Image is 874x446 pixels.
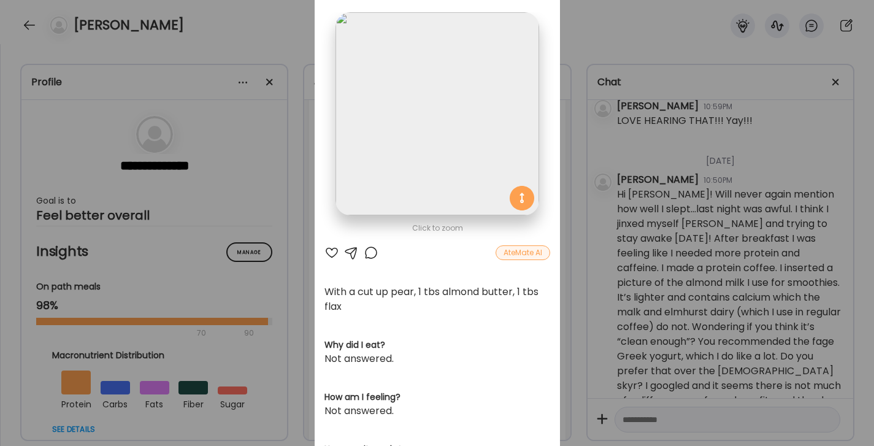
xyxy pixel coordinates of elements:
img: images%2Fm9fiY3mRTbTkRelbGMp9pv7HbUn1%2FIPjAN83Wn3cVXW37pPc7%2FtRB5X17qfTnsnFYJVSNO_1080 [335,12,539,215]
div: With a cut up pear, 1 tbs almond butter, 1 tbs flax [324,285,550,314]
div: Not answered. [324,404,550,418]
h3: How am I feeling? [324,391,550,404]
h3: Why did I eat? [324,339,550,352]
div: Click to zoom [324,221,550,236]
div: Not answered. [324,352,550,366]
div: AteMate AI [496,245,550,260]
